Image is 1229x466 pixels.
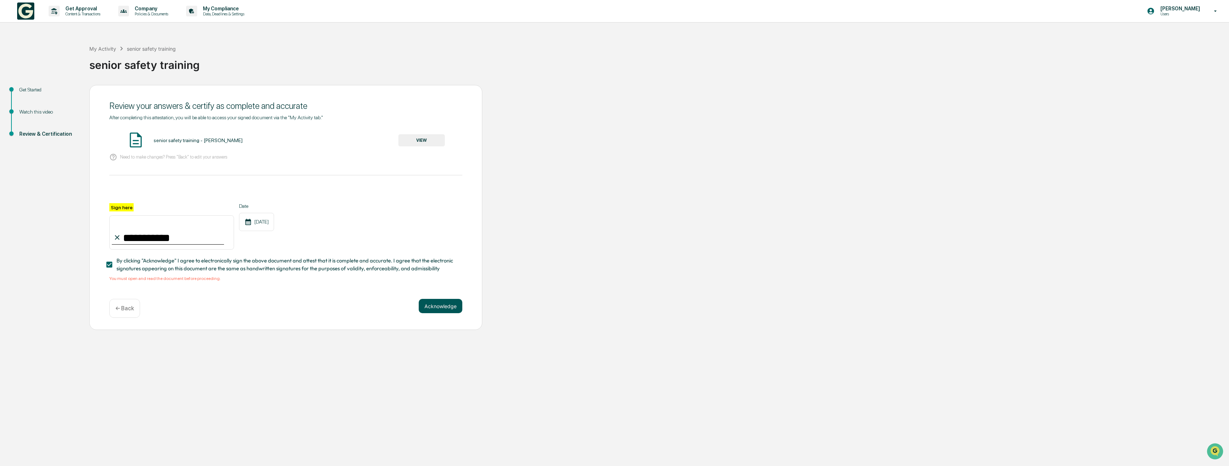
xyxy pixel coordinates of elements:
[127,46,176,52] div: senior safety training
[59,90,89,97] span: Attestations
[89,53,1225,71] div: senior safety training
[4,87,49,100] a: 🖐️Preclearance
[7,104,13,110] div: 🔎
[109,203,134,211] label: Sign here
[49,87,91,100] a: 🗄️Attestations
[7,15,130,26] p: How can we help?
[127,131,145,149] img: Document Icon
[115,305,134,312] p: ← Back
[7,91,13,96] div: 🖐️
[121,57,130,65] button: Start new chat
[398,134,445,146] button: VIEW
[19,108,78,116] div: Watch this video
[197,6,248,11] p: My Compliance
[24,62,90,67] div: We're available if you need us!
[50,121,86,126] a: Powered byPylon
[1206,442,1225,462] iframe: Open customer support
[129,6,172,11] p: Company
[19,86,78,94] div: Get Started
[14,90,46,97] span: Preclearance
[1155,11,1204,16] p: Users
[89,46,116,52] div: My Activity
[7,55,20,67] img: 1746055101610-c473b297-6a78-478c-a979-82029cc54cd1
[109,101,462,111] div: Review your answers & certify as complete and accurate
[71,121,86,126] span: Pylon
[60,11,104,16] p: Content & Transactions
[109,276,462,281] div: You must open and read the document before proceeding.
[109,115,323,120] span: After completing this attestation, you will be able to access your signed document via the "My Ac...
[19,32,118,40] input: Clear
[239,213,274,231] div: [DATE]
[19,130,78,138] div: Review & Certification
[17,2,34,20] img: logo
[14,104,45,111] span: Data Lookup
[4,101,48,114] a: 🔎Data Lookup
[60,6,104,11] p: Get Approval
[239,203,274,209] label: Date
[24,55,117,62] div: Start new chat
[1155,6,1204,11] p: [PERSON_NAME]
[120,154,227,160] p: Need to make changes? Press "Back" to edit your answers
[129,11,172,16] p: Policies & Documents
[116,257,457,273] span: By clicking "Acknowledge" I agree to electronically sign the above document and attest that it is...
[419,299,462,313] button: Acknowledge
[197,11,248,16] p: Data, Deadlines & Settings
[154,137,243,143] div: senior safety training - [PERSON_NAME]
[52,91,58,96] div: 🗄️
